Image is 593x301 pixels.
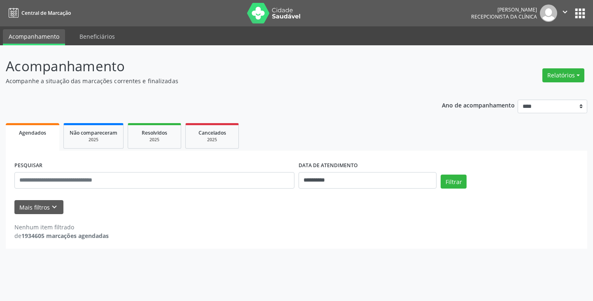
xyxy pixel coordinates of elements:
div: [PERSON_NAME] [471,6,537,13]
div: 2025 [134,137,175,143]
strong: 1934605 marcações agendadas [21,232,109,240]
div: 2025 [70,137,117,143]
i:  [560,7,570,16]
label: PESQUISAR [14,159,42,172]
a: Beneficiários [74,29,121,44]
p: Acompanhamento [6,56,413,77]
div: Nenhum item filtrado [14,223,109,231]
label: DATA DE ATENDIMENTO [299,159,358,172]
a: Central de Marcação [6,6,71,20]
p: Ano de acompanhamento [442,100,515,110]
span: Não compareceram [70,129,117,136]
div: 2025 [191,137,233,143]
div: de [14,231,109,240]
button: Relatórios [542,68,584,82]
button: apps [573,6,587,21]
span: Central de Marcação [21,9,71,16]
img: img [540,5,557,22]
span: Cancelados [198,129,226,136]
a: Acompanhamento [3,29,65,45]
span: Resolvidos [142,129,167,136]
button: Mais filtroskeyboard_arrow_down [14,200,63,215]
span: Agendados [19,129,46,136]
button:  [557,5,573,22]
i: keyboard_arrow_down [50,203,59,212]
p: Acompanhe a situação das marcações correntes e finalizadas [6,77,413,85]
button: Filtrar [441,175,467,189]
span: Recepcionista da clínica [471,13,537,20]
